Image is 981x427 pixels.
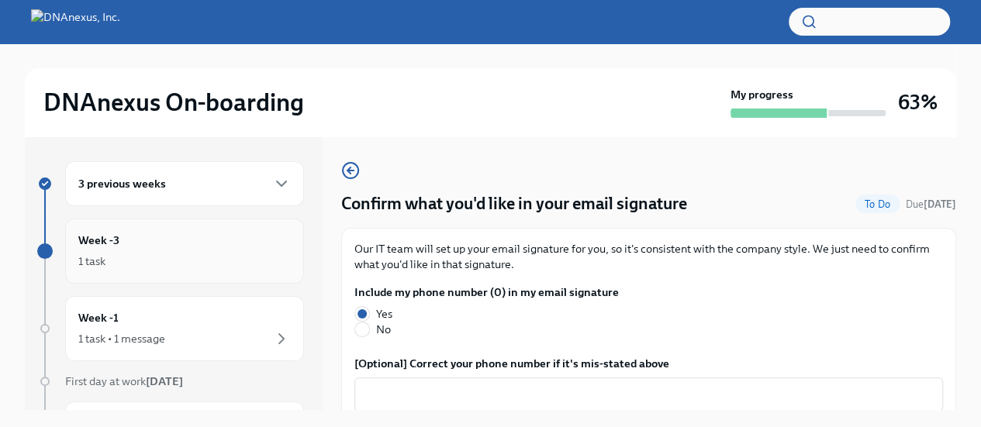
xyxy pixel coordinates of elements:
[731,87,793,102] strong: My progress
[341,192,687,215] h4: Confirm what you'd like in your email signature
[78,232,119,249] h6: Week -3
[65,161,304,206] div: 3 previous weeks
[78,331,165,346] div: 1 task • 1 message
[354,284,619,300] label: Include my phone number (0) in my email signature
[31,9,120,34] img: DNAnexus, Inc.
[37,296,304,361] a: Week -11 task • 1 message
[376,306,392,322] span: Yes
[906,198,956,210] span: Due
[855,198,900,210] span: To Do
[354,241,943,272] p: Our IT team will set up your email signature for you, so it's consistent with the company style. ...
[78,253,105,269] div: 1 task
[898,88,938,116] h3: 63%
[924,198,956,210] strong: [DATE]
[146,374,183,388] strong: [DATE]
[78,309,119,326] h6: Week -1
[376,322,391,337] span: No
[43,87,304,118] h2: DNAnexus On-boarding
[37,219,304,284] a: Week -31 task
[37,374,304,389] a: First day at work[DATE]
[65,374,183,388] span: First day at work
[354,356,943,371] label: [Optional] Correct your phone number if it's mis-stated above
[906,197,956,212] span: September 30th, 2025 17:00
[78,175,166,192] h6: 3 previous weeks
